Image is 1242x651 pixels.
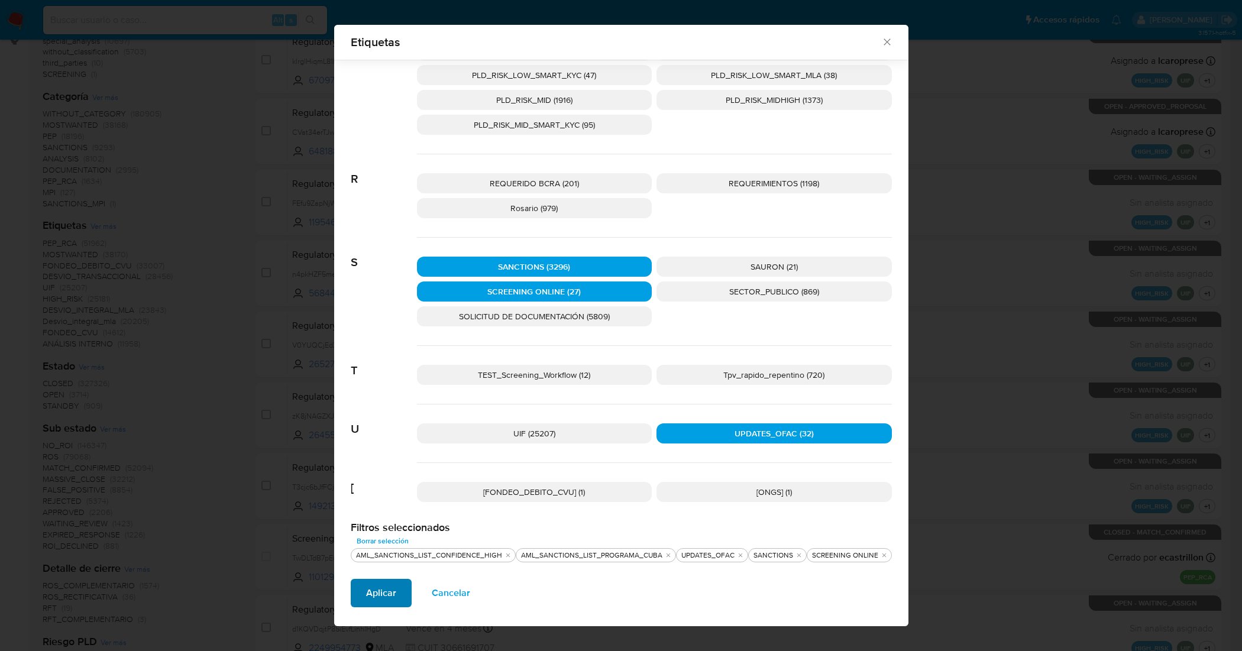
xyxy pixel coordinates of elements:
[513,427,555,439] span: UIF (25207)
[417,482,652,502] div: [FONDEO_DEBITO_CVU] (1)
[417,90,652,110] div: PLD_RISK_MID (1916)
[656,365,892,385] div: Tpv_rapido_repentino (720)
[498,261,570,273] span: SANCTIONS (3296)
[478,369,590,381] span: TEST_Screening_Workflow (12)
[664,550,673,560] button: quitar AML_SANCTIONS_LIST_PROGRAMA_CUBA
[417,65,652,85] div: PLD_RISK_LOW_SMART_KYC (47)
[417,173,652,193] div: REQUERIDO BCRA (201)
[351,521,892,534] h2: Filtros seleccionados
[723,369,824,381] span: Tpv_rapido_repentino (720)
[351,346,417,378] span: T
[879,550,889,560] button: quitar SCREENING ONLINE
[417,423,652,443] div: UIF (25207)
[354,550,504,561] div: AML_SANCTIONS_LIST_CONFIDENCE_HIGH
[656,482,892,502] div: [ONGS] (1)
[711,69,837,81] span: PLD_RISK_LOW_SMART_MLA (38)
[417,365,652,385] div: TEST_Screening_Workflow (12)
[351,154,417,186] span: R
[656,257,892,277] div: SAURON (21)
[656,281,892,302] div: SECTOR_PUBLICO (869)
[487,286,581,297] span: SCREENING ONLINE (27)
[417,115,652,135] div: PLD_RISK_MID_SMART_KYC (95)
[510,202,558,214] span: Rosario (979)
[881,36,892,47] button: Cerrar
[417,281,652,302] div: SCREENING ONLINE (27)
[351,579,412,607] button: Aplicar
[417,198,652,218] div: Rosario (979)
[351,238,417,270] span: S
[519,550,665,561] div: AML_SANCTIONS_LIST_PROGRAMA_CUBA
[472,69,596,81] span: PLD_RISK_LOW_SMART_KYC (47)
[656,173,892,193] div: REQUERIMIENTOS (1198)
[416,579,486,607] button: Cancelar
[417,306,652,326] div: SOLICITUD DE DOCUMENTACIÓN (5809)
[432,580,470,606] span: Cancelar
[351,463,417,495] span: [
[503,550,513,560] button: quitar AML_SANCTIONS_LIST_CONFIDENCE_HIGH
[679,550,737,561] div: UPDATES_OFAC
[656,65,892,85] div: PLD_RISK_LOW_SMART_MLA (38)
[366,580,396,606] span: Aplicar
[490,177,579,189] span: REQUERIDO BCRA (201)
[751,261,798,273] span: SAURON (21)
[726,94,823,106] span: PLD_RISK_MIDHIGH (1373)
[736,550,745,560] button: quitar UPDATES_OFAC
[729,286,819,297] span: SECTOR_PUBLICO (869)
[729,177,819,189] span: REQUERIMIENTOS (1198)
[351,404,417,436] span: U
[351,534,415,548] button: Borrar selección
[474,119,595,131] span: PLD_RISK_MID_SMART_KYC (95)
[735,427,814,439] span: UPDATES_OFAC (32)
[357,535,409,547] span: Borrar selección
[810,550,881,561] div: SCREENING ONLINE
[656,90,892,110] div: PLD_RISK_MIDHIGH (1373)
[496,94,573,106] span: PLD_RISK_MID (1916)
[459,310,610,322] span: SOLICITUD DE DOCUMENTACIÓN (5809)
[351,36,882,48] span: Etiquetas
[751,550,795,561] div: SANCTIONS
[756,486,792,498] span: [ONGS] (1)
[417,257,652,277] div: SANCTIONS (3296)
[794,550,804,560] button: quitar SANCTIONS
[483,486,585,498] span: [FONDEO_DEBITO_CVU] (1)
[656,423,892,443] div: UPDATES_OFAC (32)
